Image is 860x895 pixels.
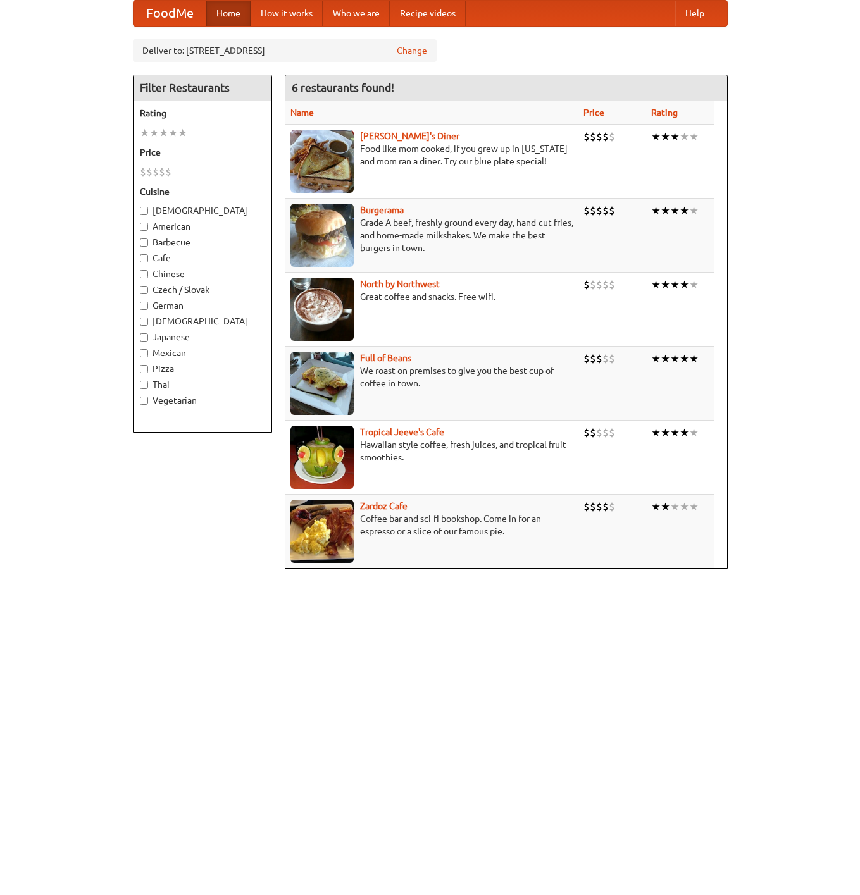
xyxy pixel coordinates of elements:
[290,500,354,563] img: zardoz.jpg
[397,44,427,57] a: Change
[140,365,148,373] input: Pizza
[168,126,178,140] li: ★
[680,278,689,292] li: ★
[140,302,148,310] input: German
[360,353,411,363] a: Full of Beans
[602,426,609,440] li: $
[661,130,670,144] li: ★
[178,126,187,140] li: ★
[596,130,602,144] li: $
[609,426,615,440] li: $
[134,75,271,101] h4: Filter Restaurants
[680,352,689,366] li: ★
[689,352,699,366] li: ★
[140,362,265,375] label: Pizza
[290,130,354,193] img: sallys.jpg
[140,238,148,247] input: Barbecue
[602,500,609,514] li: $
[583,130,590,144] li: $
[661,204,670,218] li: ★
[590,130,596,144] li: $
[596,204,602,218] li: $
[602,204,609,218] li: $
[651,278,661,292] li: ★
[140,318,148,326] input: [DEMOGRAPHIC_DATA]
[390,1,466,26] a: Recipe videos
[251,1,323,26] a: How it works
[140,220,265,233] label: American
[360,131,459,141] a: [PERSON_NAME]'s Diner
[290,352,354,415] img: beans.jpg
[360,205,404,215] b: Burgerama
[590,278,596,292] li: $
[140,236,265,249] label: Barbecue
[290,278,354,341] img: north.jpg
[680,204,689,218] li: ★
[159,126,168,140] li: ★
[290,426,354,489] img: jeeves.jpg
[140,270,148,278] input: Chinese
[596,352,602,366] li: $
[596,426,602,440] li: $
[290,142,573,168] p: Food like mom cooked, if you grew up in [US_STATE] and mom ran a diner. Try our blue plate special!
[323,1,390,26] a: Who we are
[675,1,714,26] a: Help
[680,130,689,144] li: ★
[689,278,699,292] li: ★
[360,279,440,289] a: North by Northwest
[583,500,590,514] li: $
[140,204,265,217] label: [DEMOGRAPHIC_DATA]
[670,278,680,292] li: ★
[140,254,148,262] input: Cafe
[583,278,590,292] li: $
[140,331,265,343] label: Japanese
[670,352,680,366] li: ★
[651,204,661,218] li: ★
[206,1,251,26] a: Home
[140,315,265,328] label: [DEMOGRAPHIC_DATA]
[661,426,670,440] li: ★
[290,364,573,390] p: We roast on premises to give you the best cup of coffee in town.
[651,108,678,118] a: Rating
[590,426,596,440] li: $
[159,165,165,179] li: $
[689,500,699,514] li: ★
[609,352,615,366] li: $
[290,512,573,538] p: Coffee bar and sci-fi bookshop. Come in for an espresso or a slice of our famous pie.
[590,204,596,218] li: $
[661,278,670,292] li: ★
[140,299,265,312] label: German
[689,204,699,218] li: ★
[360,427,444,437] b: Tropical Jeeve's Cafe
[140,268,265,280] label: Chinese
[583,352,590,366] li: $
[290,216,573,254] p: Grade A beef, freshly ground every day, hand-cut fries, and home-made milkshakes. We make the bes...
[596,500,602,514] li: $
[609,204,615,218] li: $
[651,500,661,514] li: ★
[140,223,148,231] input: American
[140,347,265,359] label: Mexican
[689,130,699,144] li: ★
[590,352,596,366] li: $
[140,185,265,198] h5: Cuisine
[140,378,265,391] label: Thai
[680,426,689,440] li: ★
[140,252,265,264] label: Cafe
[165,165,171,179] li: $
[140,349,148,357] input: Mexican
[689,426,699,440] li: ★
[583,108,604,118] a: Price
[140,394,265,407] label: Vegetarian
[134,1,206,26] a: FoodMe
[670,130,680,144] li: ★
[651,352,661,366] li: ★
[661,352,670,366] li: ★
[651,130,661,144] li: ★
[651,426,661,440] li: ★
[140,283,265,296] label: Czech / Slovak
[140,146,265,159] h5: Price
[670,426,680,440] li: ★
[140,381,148,389] input: Thai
